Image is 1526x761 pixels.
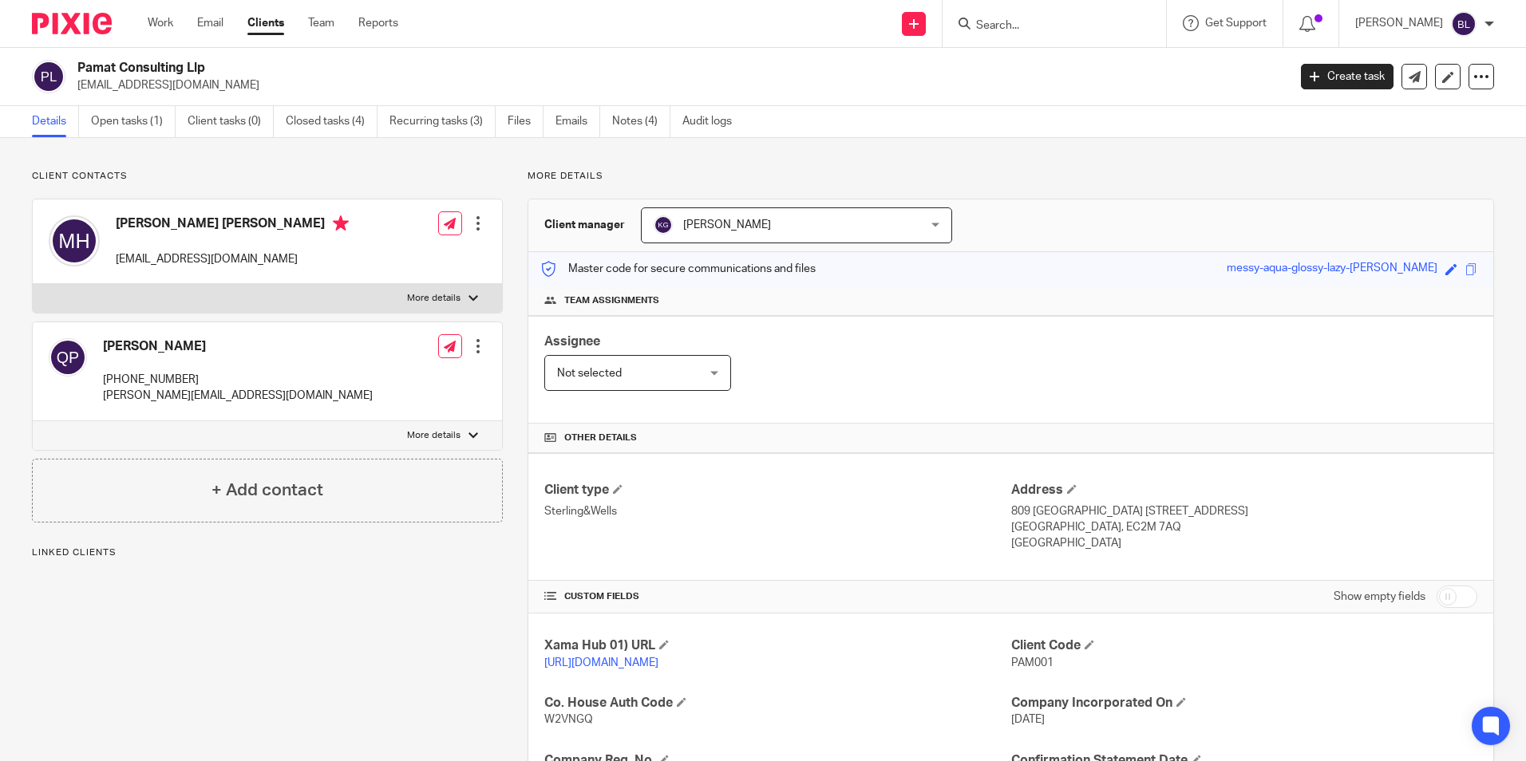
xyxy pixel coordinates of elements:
[544,503,1010,519] p: Sterling&Wells
[1011,482,1477,499] h4: Address
[103,372,373,388] p: [PHONE_NUMBER]
[528,170,1494,183] p: More details
[555,106,600,137] a: Emails
[564,294,659,307] span: Team assignments
[197,15,223,31] a: Email
[1451,11,1477,37] img: svg%3E
[116,251,349,267] p: [EMAIL_ADDRESS][DOMAIN_NAME]
[148,15,173,31] a: Work
[389,106,496,137] a: Recurring tasks (3)
[32,60,65,93] img: svg%3E
[1334,589,1425,605] label: Show empty fields
[32,106,79,137] a: Details
[286,106,378,137] a: Closed tasks (4)
[654,215,673,235] img: svg%3E
[544,695,1010,712] h4: Co. House Auth Code
[540,261,816,277] p: Master code for secure communications and files
[612,106,670,137] a: Notes (4)
[308,15,334,31] a: Team
[564,432,637,444] span: Other details
[212,478,323,503] h4: + Add contact
[544,482,1010,499] h4: Client type
[544,590,1010,603] h4: CUSTOM FIELDS
[1011,657,1054,668] span: PAM001
[682,106,744,137] a: Audit logs
[1205,18,1267,29] span: Get Support
[77,77,1277,93] p: [EMAIL_ADDRESS][DOMAIN_NAME]
[49,338,87,377] img: svg%3E
[1011,714,1045,725] span: [DATE]
[975,19,1118,34] input: Search
[1011,695,1477,712] h4: Company Incorporated On
[544,657,658,668] a: [URL][DOMAIN_NAME]
[1011,503,1477,519] p: 809 [GEOGRAPHIC_DATA] [STREET_ADDRESS]
[32,546,503,559] p: Linked clients
[544,714,593,725] span: W2VNGQ
[544,217,625,233] h3: Client manager
[103,388,373,404] p: [PERSON_NAME][EMAIL_ADDRESS][DOMAIN_NAME]
[407,429,461,442] p: More details
[103,338,373,355] h4: [PERSON_NAME]
[1355,15,1443,31] p: [PERSON_NAME]
[1011,535,1477,551] p: [GEOGRAPHIC_DATA]
[407,292,461,305] p: More details
[1011,637,1477,654] h4: Client Code
[77,60,1037,77] h2: Pamat Consulting Llp
[508,106,544,137] a: Files
[1227,260,1437,278] div: messy-aqua-glossy-lazy-[PERSON_NAME]
[358,15,398,31] a: Reports
[683,219,771,231] span: [PERSON_NAME]
[32,170,503,183] p: Client contacts
[91,106,176,137] a: Open tasks (1)
[32,13,112,34] img: Pixie
[188,106,274,137] a: Client tasks (0)
[247,15,284,31] a: Clients
[116,215,349,235] h4: [PERSON_NAME] [PERSON_NAME]
[544,335,600,348] span: Assignee
[49,215,100,266] img: svg%3E
[544,637,1010,654] h4: Xama Hub 01) URL
[557,368,622,379] span: Not selected
[1301,64,1394,89] a: Create task
[1011,519,1477,535] p: [GEOGRAPHIC_DATA], EC2M 7AQ
[333,215,349,231] i: Primary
